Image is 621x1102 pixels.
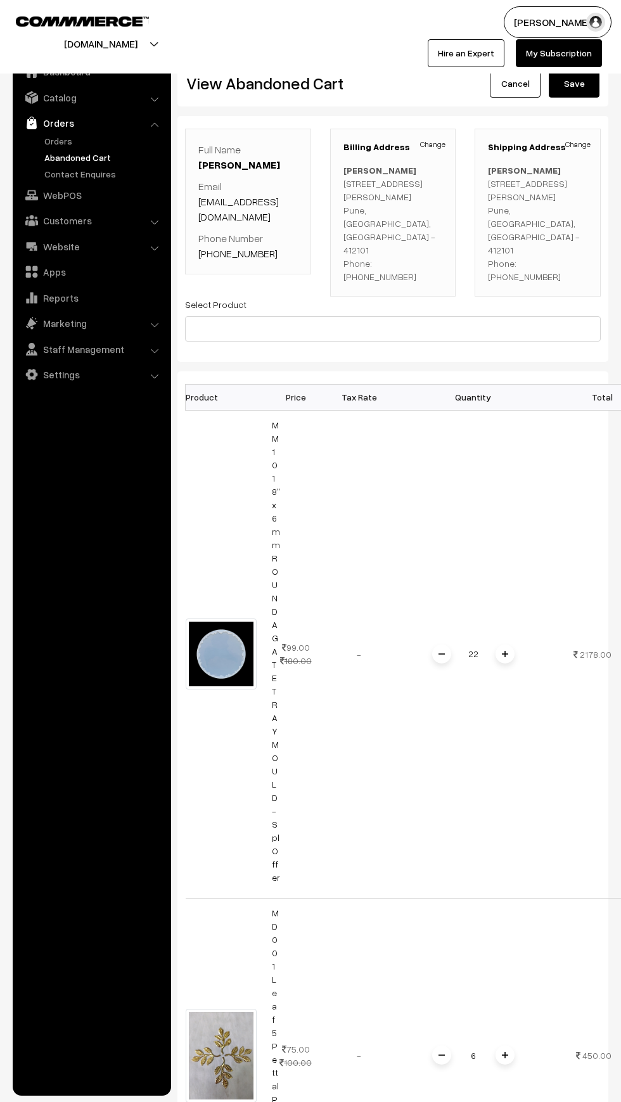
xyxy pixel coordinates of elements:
[186,74,383,93] h2: View Abandoned Cart
[20,28,182,60] button: [DOMAIN_NAME]
[582,1050,611,1061] span: 450.00
[580,649,611,660] span: 2178.00
[343,163,443,283] p: [STREET_ADDRESS][PERSON_NAME] Pune, [GEOGRAPHIC_DATA], [GEOGRAPHIC_DATA] - 412101 Phone: [PHONE_N...
[420,139,445,150] a: Change
[490,70,541,98] a: Cancel
[357,1050,361,1061] span: -
[391,384,556,410] th: Quantity
[16,338,167,361] a: Staff Management
[16,363,167,386] a: Settings
[41,134,167,148] a: Orders
[502,1052,508,1058] img: plusI
[428,39,504,67] a: Hire an Expert
[16,184,167,207] a: WebPOS
[502,651,508,657] img: plusI
[16,112,167,134] a: Orders
[343,142,443,153] h3: Billing Address
[198,195,279,223] a: [EMAIL_ADDRESS][DOMAIN_NAME]
[41,167,167,181] a: Contact Enquires
[16,235,167,258] a: Website
[586,13,605,32] img: user
[198,158,280,171] a: [PERSON_NAME]
[549,70,599,98] button: Save
[272,420,280,883] a: MM101 8" x 6mm ROUND AGATE TRAY MOULD - Spl Offer
[504,6,611,38] button: [PERSON_NAME]…
[516,39,602,67] a: My Subscription
[488,163,587,283] p: [STREET_ADDRESS][PERSON_NAME] Pune, [GEOGRAPHIC_DATA], [GEOGRAPHIC_DATA] - 412101 Phone: [PHONE_N...
[198,142,298,172] p: Full Name
[439,1052,445,1058] img: minus
[16,260,167,283] a: Apps
[41,151,167,164] a: Abandoned Cart
[16,209,167,232] a: Customers
[16,86,167,109] a: Catalog
[16,286,167,309] a: Reports
[16,16,149,26] img: COMMMERCE
[280,655,312,666] strike: 180.00
[357,649,361,660] span: -
[198,179,298,224] p: Email
[439,651,445,657] img: minus
[264,410,328,898] td: 99.00
[198,231,298,261] p: Phone Number
[488,165,561,176] b: [PERSON_NAME]
[185,298,246,311] label: Select Product
[328,384,391,410] th: Tax Rate
[16,312,167,335] a: Marketing
[198,247,278,260] a: [PHONE_NUMBER]
[343,165,416,176] b: [PERSON_NAME]
[556,384,619,410] th: Total
[565,139,591,150] a: Change
[488,142,587,153] h3: Shipping Address
[279,1057,312,1068] strike: 100.00
[16,13,127,28] a: COMMMERCE
[264,384,328,410] th: Price
[186,384,264,410] th: Product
